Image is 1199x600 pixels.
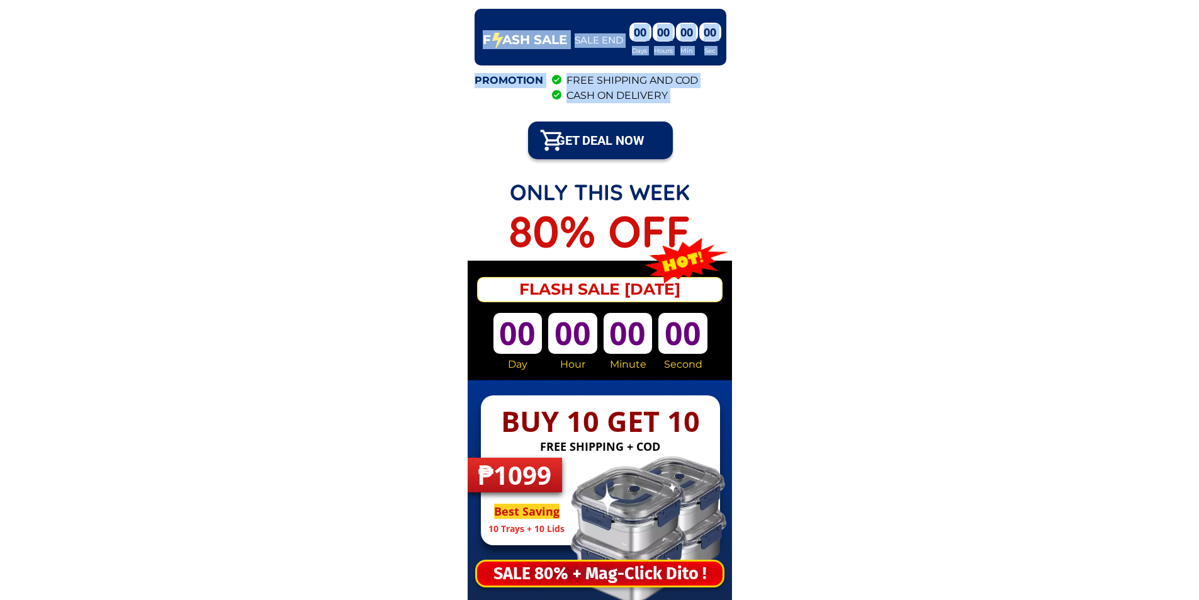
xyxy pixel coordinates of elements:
span: Days [632,47,647,55]
span: SALE END [575,34,623,46]
li: FREE SHIPPING AND COD [552,73,724,88]
h2: FREE SHIPPING + COD [481,438,720,455]
span: Hours [654,47,673,55]
h2: FLASH SALE [DATE] [477,278,723,302]
li: CASH ON DELIVERY [552,88,724,103]
h2: 10 Trays + 10 Lids [481,522,573,535]
span: Sec [704,47,716,55]
h2: ₱1099 [468,460,562,490]
span: Best Saving [494,504,560,519]
h2: Second [656,357,711,372]
h2: BUY 10 GET 10 [481,404,720,438]
div: SALE 80% + Mag-Click Dito ! [477,561,723,587]
h2: Hour [545,357,600,372]
span: Min [680,47,693,55]
h2: F ASH SALE [475,30,575,49]
h2: Day [490,357,545,372]
h2: ONLY THIS WEEK [468,176,732,209]
h2: Minute [600,357,656,372]
div: GET DEAL NOW [528,131,673,150]
h2: PROMOTION [475,73,568,88]
h2: 80% OFF [468,209,732,253]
